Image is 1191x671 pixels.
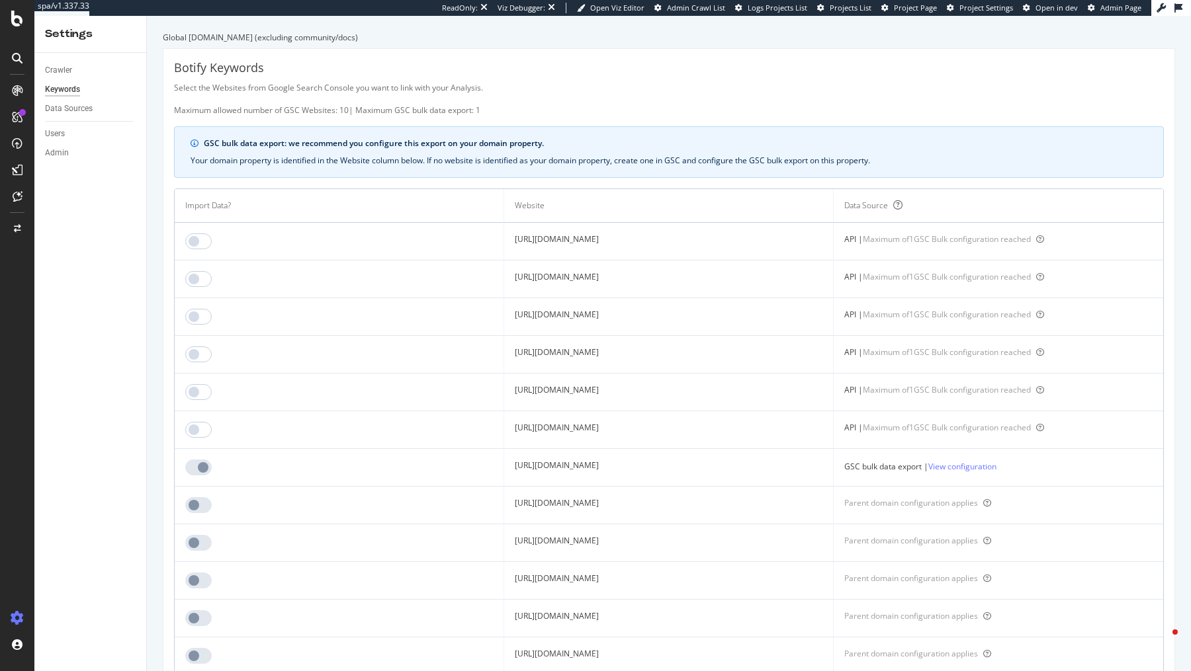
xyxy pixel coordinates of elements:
div: Data Sources [45,102,93,116]
div: Viz Debugger: [498,3,545,13]
div: Parent domain configuration applies [844,535,978,546]
div: Parent domain configuration applies [844,648,978,659]
a: Projects List [817,3,871,13]
a: Open Viz Editor [577,3,644,13]
div: ReadOnly: [442,3,478,13]
td: [URL][DOMAIN_NAME] [504,524,834,562]
a: Open in dev [1023,3,1078,13]
div: Maximum of 1 GSC Bulk configuration reached [863,271,1031,282]
a: View configuration [928,459,996,473]
div: Select the Websites from Google Search Console you want to link with your Analysis. Maximum allow... [174,82,1164,116]
div: Parent domain configuration applies [844,572,978,584]
td: [URL][DOMAIN_NAME] [504,600,834,637]
a: Keywords [45,83,137,97]
div: Keywords [45,83,80,97]
div: Maximum of 1 GSC Bulk configuration reached [863,346,1031,358]
td: [URL][DOMAIN_NAME] [504,562,834,600]
div: Botify Keywords [174,59,1164,77]
div: Users [45,127,65,141]
div: info banner [174,126,1164,178]
td: [URL][DOMAIN_NAME] [504,449,834,487]
div: API | [844,233,1153,245]
a: Users [45,127,137,141]
div: Maximum of 1 GSC Bulk configuration reached [863,384,1031,395]
iframe: Intercom live chat [1146,626,1178,658]
span: Logs Projects List [748,3,807,13]
span: Project Page [894,3,937,13]
a: Admin Crawl List [654,3,725,13]
a: Crawler [45,63,137,77]
div: API | [844,271,1153,283]
th: Import Data? [175,189,504,223]
div: GSC bulk data export: we recommend you configure this export on your domain property. [204,138,1147,149]
span: Open in dev [1036,3,1078,13]
div: Your domain property is identified in the Website column below. If no website is identified as yo... [191,155,1147,167]
div: Settings [45,26,136,42]
div: Maximum of 1 GSC Bulk configuration reached [863,422,1031,433]
div: Admin [45,146,69,160]
span: Admin Page [1100,3,1141,13]
span: Open Viz Editor [590,3,644,13]
div: API | [844,422,1153,434]
td: [URL][DOMAIN_NAME] [504,223,834,260]
a: Admin [45,146,137,160]
th: Website [504,189,834,223]
div: Parent domain configuration applies [844,610,978,621]
div: Maximum of 1 GSC Bulk configuration reached [863,233,1031,245]
div: Parent domain configuration applies [844,497,978,508]
a: Logs Projects List [735,3,807,13]
a: Project Page [881,3,937,13]
div: API | [844,384,1153,396]
span: Projects List [830,3,871,13]
td: [URL][DOMAIN_NAME] [504,298,834,336]
div: GSC bulk data export | [844,459,1153,473]
div: Data Source [844,200,888,212]
span: Project Settings [959,3,1013,13]
td: [URL][DOMAIN_NAME] [504,336,834,374]
a: Admin Page [1088,3,1141,13]
a: Data Sources [45,102,137,116]
td: [URL][DOMAIN_NAME] [504,411,834,449]
div: Global [DOMAIN_NAME] (excluding community/docs) [163,32,1175,43]
td: [URL][DOMAIN_NAME] [504,487,834,524]
span: Admin Crawl List [667,3,725,13]
a: Project Settings [947,3,1013,13]
div: Crawler [45,63,72,77]
td: [URL][DOMAIN_NAME] [504,260,834,298]
div: API | [844,309,1153,321]
div: API | [844,346,1153,358]
td: [URL][DOMAIN_NAME] [504,374,834,411]
div: Maximum of 1 GSC Bulk configuration reached [863,309,1031,320]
